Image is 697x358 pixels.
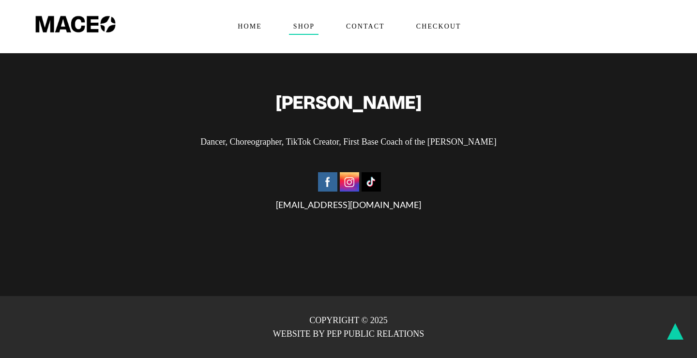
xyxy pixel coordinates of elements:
[412,19,465,34] span: Checkout
[340,172,359,192] img: Instagram
[318,172,337,192] img: Facebook
[39,92,658,113] h2: [PERSON_NAME]
[289,19,318,34] span: Shop
[24,313,673,341] p: COPYRIGHT © 2025 WEBSITE BY PEP PUBLIC RELATIONS
[362,172,381,192] img: Tiktok
[39,170,658,211] div: [EMAIL_ADDRESS][DOMAIN_NAME]
[39,135,658,149] p: Dancer, Choreographer, TikTok Creator, First Base Coach of the [PERSON_NAME]
[233,19,266,34] span: Home
[342,19,389,34] span: Contact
